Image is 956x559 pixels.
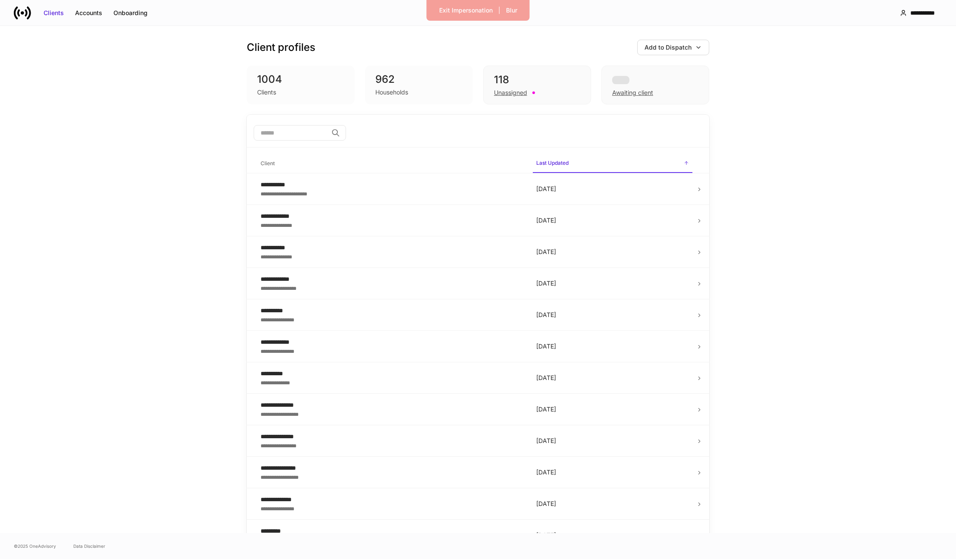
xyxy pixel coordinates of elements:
[536,159,569,167] h6: Last Updated
[14,543,56,550] span: © 2025 OneAdvisory
[500,3,523,17] button: Blur
[375,72,462,86] div: 962
[75,9,102,17] div: Accounts
[612,88,653,97] div: Awaiting client
[536,468,689,477] p: [DATE]
[257,88,276,97] div: Clients
[494,73,580,87] div: 118
[261,159,275,167] h6: Client
[536,185,689,193] p: [DATE]
[536,279,689,288] p: [DATE]
[536,216,689,225] p: [DATE]
[375,88,408,97] div: Households
[536,248,689,256] p: [DATE]
[257,72,344,86] div: 1004
[536,374,689,382] p: [DATE]
[536,342,689,351] p: [DATE]
[108,6,153,20] button: Onboarding
[637,40,709,55] button: Add to Dispatch
[533,154,692,173] span: Last Updated
[506,6,517,15] div: Blur
[645,43,692,52] div: Add to Dispatch
[73,543,105,550] a: Data Disclaimer
[536,311,689,319] p: [DATE]
[536,437,689,445] p: [DATE]
[38,6,69,20] button: Clients
[247,41,315,54] h3: Client profiles
[439,6,493,15] div: Exit Impersonation
[494,88,527,97] div: Unassigned
[483,66,591,104] div: 118Unassigned
[69,6,108,20] button: Accounts
[536,405,689,414] p: [DATE]
[536,499,689,508] p: [DATE]
[44,9,64,17] div: Clients
[601,66,709,104] div: Awaiting client
[536,531,689,540] p: [DATE]
[113,9,148,17] div: Onboarding
[257,155,526,173] span: Client
[434,3,498,17] button: Exit Impersonation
